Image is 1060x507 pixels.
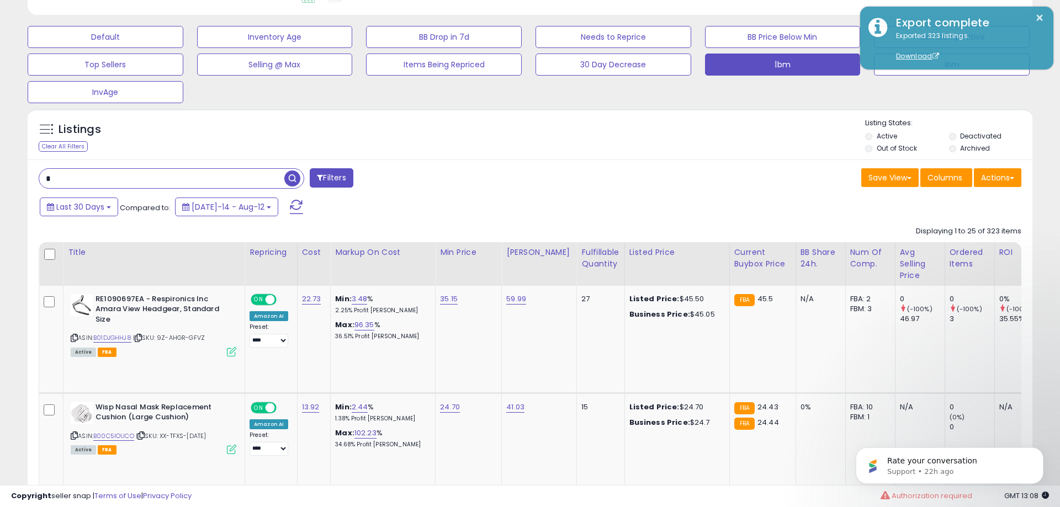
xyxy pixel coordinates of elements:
[310,168,353,188] button: Filters
[96,294,230,328] b: RE1090697EA - Respironics Inc Amara View Headgear, Standard Size
[950,247,990,270] div: Ordered Items
[366,54,522,76] button: Items Being Repriced
[850,294,887,304] div: FBA: 2
[999,294,1044,304] div: 0%
[536,26,691,48] button: Needs to Reprice
[907,305,932,313] small: (-100%)
[928,172,962,183] span: Columns
[71,294,93,316] img: 31S91ovXRHL._SL40_.jpg
[275,295,293,304] span: OFF
[335,428,427,449] div: %
[94,490,141,501] a: Terms of Use
[11,490,51,501] strong: Copyright
[440,293,458,305] a: 35.15
[250,247,293,258] div: Repricing
[28,54,183,76] button: Top Sellers
[705,54,861,76] button: İbm
[629,247,725,258] div: Listed Price
[28,26,183,48] button: Default
[335,415,427,423] p: 1.38% Profit [PERSON_NAME]
[581,402,616,412] div: 15
[629,402,721,412] div: $24.70
[40,198,118,216] button: Last 30 Days
[250,431,289,456] div: Preset:
[506,402,524,413] a: 41.03
[839,424,1060,501] iframe: Intercom notifications message
[900,402,936,412] div: N/A
[335,402,427,423] div: %
[250,419,288,429] div: Amazon AI
[757,417,779,428] span: 24.44
[71,348,96,357] span: All listings currently available for purchase on Amazon
[275,403,293,412] span: OFF
[335,333,427,340] p: 36.51% Profit [PERSON_NAME]
[98,445,116,455] span: FBA
[250,323,289,348] div: Preset:
[335,293,352,304] b: Min:
[629,417,690,428] b: Business Price:
[302,402,320,413] a: 13.92
[581,294,616,304] div: 27
[999,402,1036,412] div: N/A
[801,294,837,304] div: N/A
[900,294,945,304] div: 0
[850,402,887,412] div: FBA: 10
[629,309,721,319] div: $45.05
[93,333,131,343] a: B01DJGHHJ8
[354,319,374,330] a: 96.35
[335,441,427,449] p: 34.68% Profit [PERSON_NAME]
[354,428,377,439] a: 102.23
[302,293,321,305] a: 22.73
[757,402,778,412] span: 24.43
[335,307,427,314] p: 2.25% Profit [PERSON_NAME]
[93,431,134,441] a: B00C5IOUCO
[950,294,994,304] div: 0
[197,26,353,48] button: Inventory Age
[850,304,887,314] div: FBM: 3
[536,54,691,76] button: 30 Day Decrease
[506,247,572,258] div: [PERSON_NAME]
[950,314,994,324] div: 3
[734,402,755,414] small: FBA
[71,402,236,453] div: ASIN:
[888,31,1045,62] div: Exported 323 listings.
[999,314,1044,324] div: 35.55%
[133,333,205,342] span: | SKU: 9Z-AHGR-GFVZ
[28,81,183,103] button: InvAge
[331,242,436,286] th: The percentage added to the cost of goods (COGS) that forms the calculator for Min & Max prices.
[335,247,431,258] div: Markup on Cost
[801,402,837,412] div: 0%
[916,226,1021,237] div: Displaying 1 to 25 of 323 items
[861,168,919,187] button: Save View
[1006,305,1032,313] small: (-100%)
[950,422,994,432] div: 0
[252,295,266,304] span: ON
[734,418,755,430] small: FBA
[197,54,353,76] button: Selling @ Max
[96,402,230,425] b: Wisp Nasal Mask Replacement Cushion (Large Cushion)
[252,403,266,412] span: ON
[366,26,522,48] button: BB Drop in 7d
[1035,11,1044,25] button: ×
[957,305,982,313] small: (-100%)
[850,247,891,270] div: Num of Comp.
[734,247,791,270] div: Current Buybox Price
[98,348,116,357] span: FBA
[877,143,917,153] label: Out of Stock
[801,247,841,270] div: BB Share 24h.
[68,247,240,258] div: Title
[734,294,755,306] small: FBA
[960,143,990,153] label: Archived
[581,247,619,270] div: Fulfillable Quantity
[896,51,939,61] a: Download
[302,247,326,258] div: Cost
[920,168,972,187] button: Columns
[71,445,96,455] span: All listings currently available for purchase on Amazon
[999,247,1040,258] div: ROI
[629,293,680,304] b: Listed Price:
[71,402,93,424] img: 31nkn8WM1jL._SL40_.jpg
[950,413,965,421] small: (0%)
[56,201,104,212] span: Last 30 Days
[352,293,368,305] a: 3.48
